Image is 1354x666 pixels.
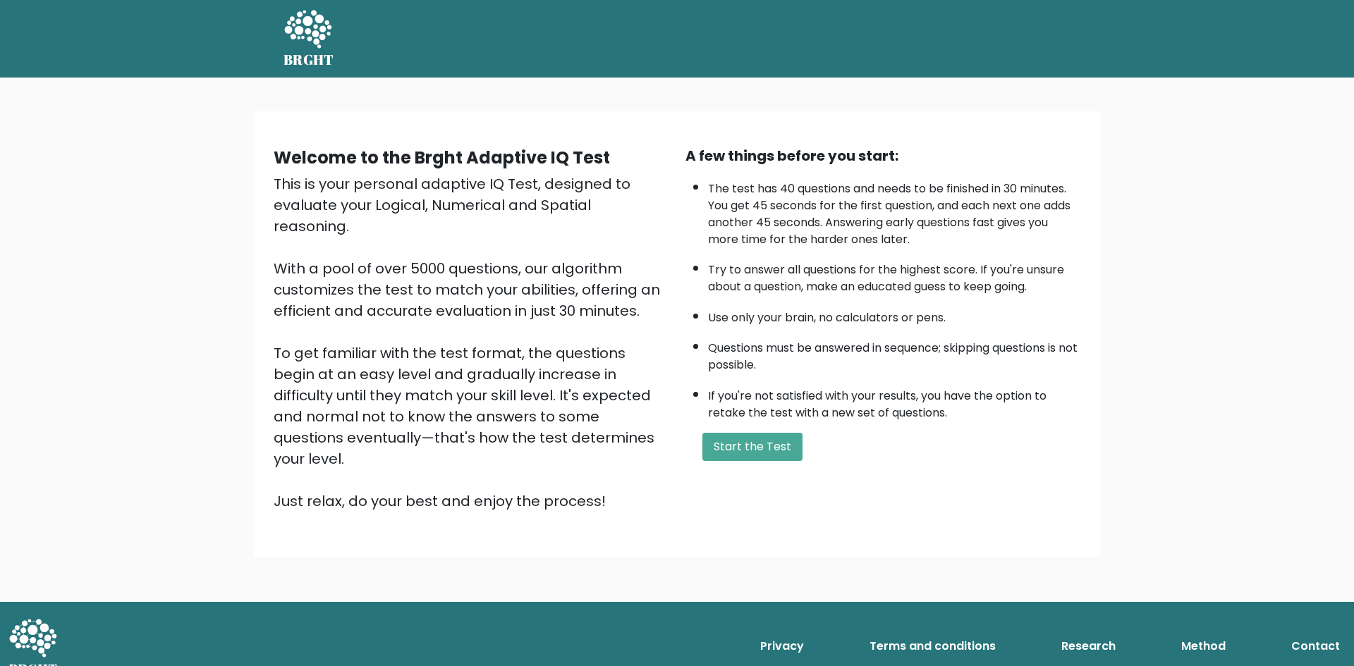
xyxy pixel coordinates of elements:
a: BRGHT [283,6,334,72]
a: Terms and conditions [864,632,1001,660]
a: Privacy [755,632,810,660]
a: Contact [1286,632,1346,660]
a: Method [1176,632,1231,660]
li: Try to answer all questions for the highest score. If you're unsure about a question, make an edu... [708,254,1080,295]
li: Questions must be answered in sequence; skipping questions is not possible. [708,333,1080,374]
button: Start the Test [702,433,803,461]
a: Research [1056,632,1121,660]
div: A few things before you start: [685,145,1080,166]
div: This is your personal adaptive IQ Test, designed to evaluate your Logical, Numerical and Spatial ... [274,173,669,512]
li: The test has 40 questions and needs to be finished in 30 minutes. You get 45 seconds for the firs... [708,173,1080,248]
b: Welcome to the Brght Adaptive IQ Test [274,146,610,169]
li: If you're not satisfied with your results, you have the option to retake the test with a new set ... [708,381,1080,421]
h5: BRGHT [283,51,334,68]
li: Use only your brain, no calculators or pens. [708,302,1080,326]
